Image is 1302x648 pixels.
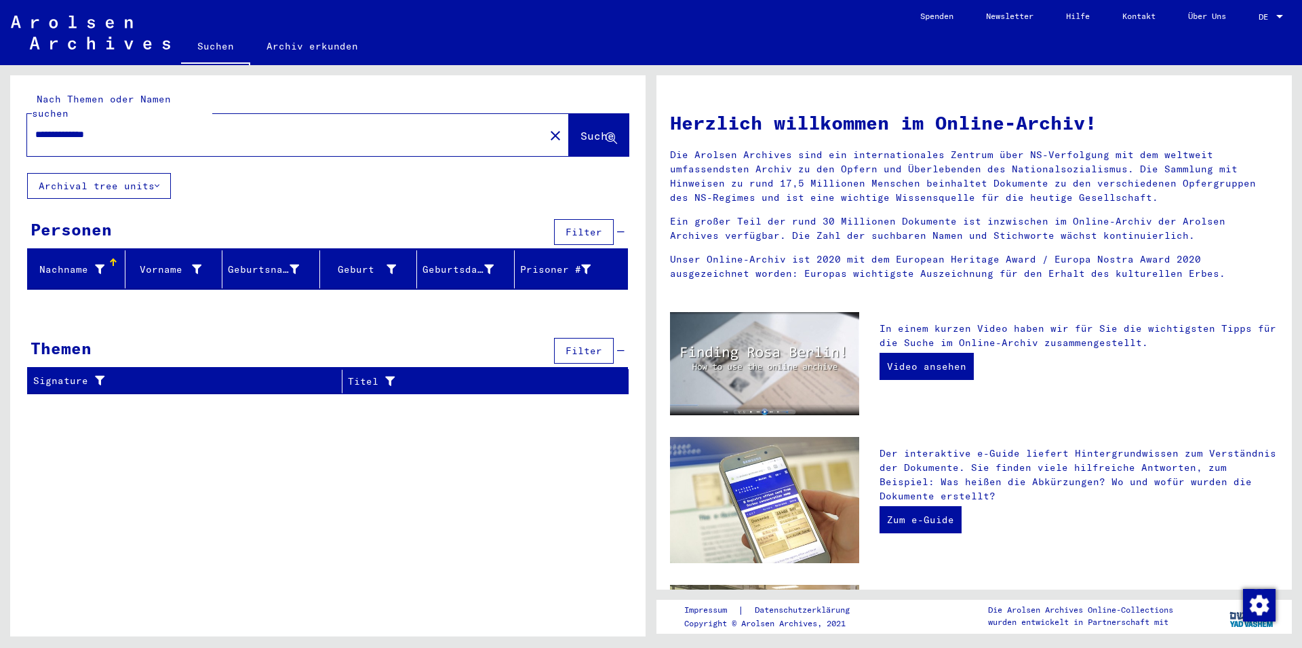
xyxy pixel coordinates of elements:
img: yv_logo.png [1227,599,1278,633]
div: Themen [31,336,92,360]
div: Geburtsdatum [422,263,494,277]
span: DE [1259,12,1274,22]
mat-header-cell: Geburtsdatum [417,250,515,288]
div: Titel [348,370,612,392]
img: Arolsen_neg.svg [11,16,170,50]
button: Archival tree units [27,173,171,199]
div: Geburtsname [228,259,319,280]
div: Prisoner # [520,259,612,280]
div: Geburtsdatum [422,259,514,280]
p: In einem kurzen Video haben wir für Sie die wichtigsten Tipps für die Suche im Online-Archiv zusa... [880,322,1278,350]
a: Video ansehen [880,353,974,380]
button: Suche [569,114,629,156]
span: Filter [566,345,602,357]
a: Zum e-Guide [880,506,962,533]
span: Suche [580,129,614,142]
div: Geburtsname [228,263,299,277]
div: Signature [33,370,342,392]
img: eguide.jpg [670,437,859,563]
div: Personen [31,217,112,242]
span: Filter [566,226,602,238]
div: Titel [348,375,595,389]
a: Archiv erkunden [250,30,374,62]
mat-header-cell: Nachname [28,250,125,288]
p: Ein großer Teil der rund 30 Millionen Dokumente ist inzwischen im Online-Archiv der Arolsen Archi... [670,214,1278,243]
p: Die Arolsen Archives sind ein internationales Zentrum über NS-Verfolgung mit dem weltweit umfasse... [670,148,1278,205]
div: | [684,603,866,617]
p: Die Arolsen Archives Online-Collections [988,604,1173,616]
p: Der interaktive e-Guide liefert Hintergrundwissen zum Verständnis der Dokumente. Sie finden viele... [880,446,1278,503]
p: Copyright © Arolsen Archives, 2021 [684,617,866,630]
a: Impressum [684,603,738,617]
mat-header-cell: Geburtsname [222,250,320,288]
div: Vorname [131,259,222,280]
mat-header-cell: Vorname [125,250,223,288]
div: Geburt‏ [325,263,397,277]
h1: Herzlich willkommen im Online-Archiv! [670,109,1278,137]
a: Datenschutzerklärung [744,603,866,617]
p: Unser Online-Archiv ist 2020 mit dem European Heritage Award / Europa Nostra Award 2020 ausgezeic... [670,252,1278,281]
button: Clear [542,121,569,149]
mat-icon: close [547,128,564,144]
div: Prisoner # [520,263,591,277]
mat-header-cell: Geburt‏ [320,250,418,288]
img: video.jpg [670,312,859,415]
img: Zustimmung ändern [1243,589,1276,622]
a: Suchen [181,30,250,65]
button: Filter [554,338,614,364]
p: wurden entwickelt in Partnerschaft mit [988,616,1173,628]
div: Signature [33,374,325,388]
button: Filter [554,219,614,245]
div: Nachname [33,259,125,280]
mat-header-cell: Prisoner # [515,250,628,288]
div: Nachname [33,263,104,277]
mat-label: Nach Themen oder Namen suchen [32,93,171,119]
div: Geburt‏ [325,259,417,280]
div: Vorname [131,263,202,277]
